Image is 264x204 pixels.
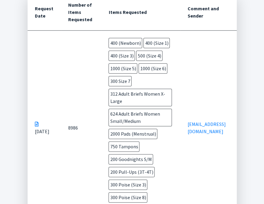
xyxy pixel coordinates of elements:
[109,109,172,126] span: 624 Adult Briefs Women Small/Medium
[109,141,139,152] span: 750 Tampons
[109,76,132,86] span: 300 Size 7
[109,192,147,202] span: 300 Poise (Size 8)
[188,121,226,134] a: [EMAIL_ADDRESS][DOMAIN_NAME]
[109,63,137,74] span: 1000 (Size 5)
[109,89,172,106] span: 312 Adult Briefs Women X-Large
[139,63,167,74] span: 1000 (Size 6)
[143,38,170,48] span: 400 (Size 1)
[109,179,147,190] span: 300 Poise (Size 3)
[109,38,142,48] span: 400 (Newborn)
[109,129,157,139] span: 2000 Pads (Menstrual)
[136,51,162,61] span: 500 (Size 4)
[109,167,155,177] span: 200 Pull-Ups (3T-4T)
[109,51,135,61] span: 400 (Size 3)
[109,154,153,164] span: 200 Goodnights S/M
